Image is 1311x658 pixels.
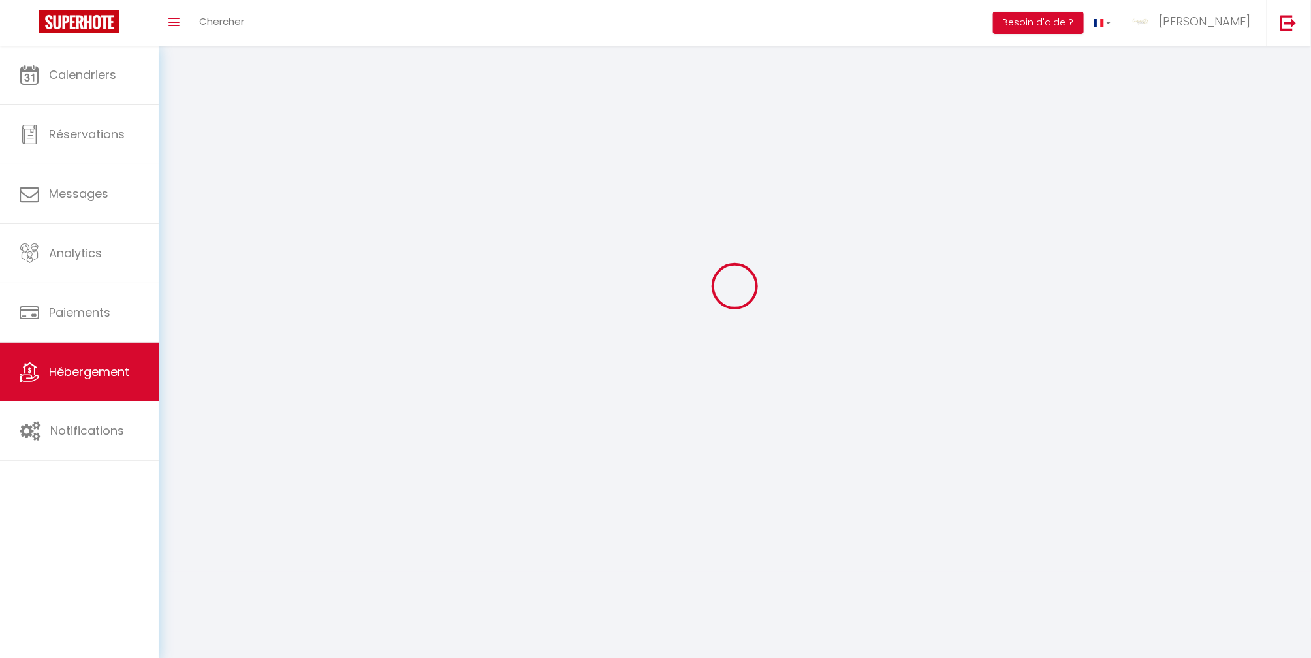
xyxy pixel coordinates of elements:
[1159,13,1250,29] span: [PERSON_NAME]
[10,5,50,44] button: Ouvrir le widget de chat LiveChat
[993,12,1084,34] button: Besoin d'aide ?
[49,364,129,380] span: Hébergement
[50,422,124,439] span: Notifications
[49,126,125,142] span: Réservations
[1280,14,1297,31] img: logout
[49,304,110,321] span: Paiements
[49,185,108,202] span: Messages
[49,67,116,83] span: Calendriers
[49,245,102,261] span: Analytics
[199,14,244,28] span: Chercher
[1131,12,1150,31] img: ...
[39,10,119,33] img: Super Booking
